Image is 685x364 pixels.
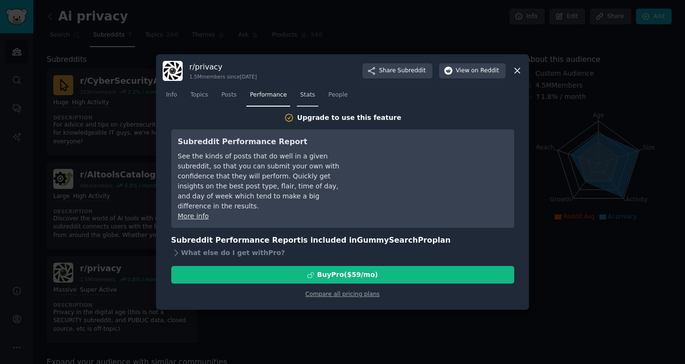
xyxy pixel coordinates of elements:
span: Share [379,67,426,75]
a: Compare all pricing plans [305,291,380,297]
h3: r/ privacy [189,62,257,72]
span: on Reddit [471,67,499,75]
a: Info [163,88,180,107]
span: Posts [221,91,236,99]
div: Buy Pro ($ 59 /mo ) [317,270,378,280]
button: BuyPro($59/mo) [171,266,514,284]
a: Stats [297,88,318,107]
span: Subreddit [398,67,426,75]
span: Info [166,91,177,99]
img: privacy [163,61,183,81]
span: Performance [250,91,287,99]
span: GummySearch Pro [357,236,432,245]
a: Posts [218,88,240,107]
a: Topics [187,88,211,107]
div: 1.5M members since [DATE] [189,73,257,80]
span: View [456,67,499,75]
iframe: YouTube video player [365,136,508,207]
div: See the kinds of posts that do well in a given subreddit, so that you can submit your own with co... [178,151,352,211]
h3: Subreddit Performance Report [178,136,352,148]
a: Performance [246,88,290,107]
div: What else do I get with Pro ? [171,246,514,259]
a: People [325,88,351,107]
span: Topics [190,91,208,99]
button: ShareSubreddit [362,63,432,79]
span: People [328,91,348,99]
a: More info [178,212,209,220]
h3: Subreddit Performance Report is included in plan [171,235,514,246]
span: Stats [300,91,315,99]
div: Upgrade to use this feature [297,113,401,123]
button: Viewon Reddit [439,63,506,79]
